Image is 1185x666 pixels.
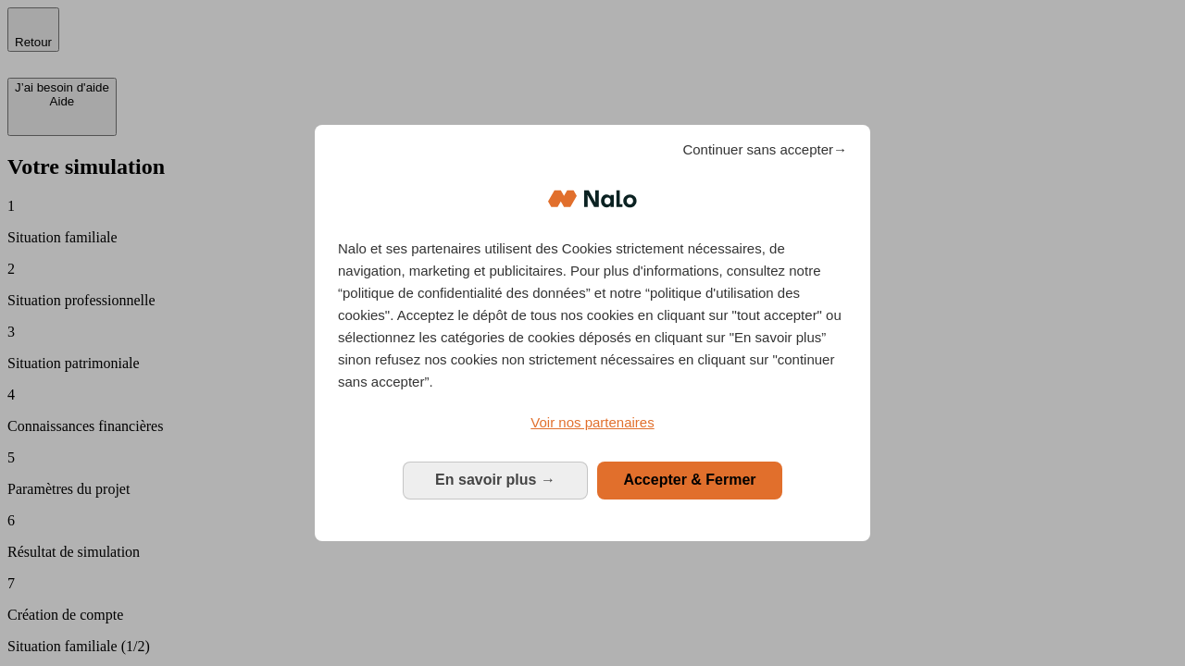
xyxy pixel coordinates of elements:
p: Nalo et ses partenaires utilisent des Cookies strictement nécessaires, de navigation, marketing e... [338,238,847,393]
span: Voir nos partenaires [530,414,654,430]
img: Logo [548,171,637,227]
span: En savoir plus → [435,472,555,487]
span: Continuer sans accepter→ [682,139,847,161]
span: Accepter & Fermer [623,472,755,487]
a: Voir nos partenaires [338,412,847,434]
button: Accepter & Fermer: Accepter notre traitement des données et fermer [597,462,782,499]
button: En savoir plus: Configurer vos consentements [403,462,588,499]
div: Bienvenue chez Nalo Gestion du consentement [315,125,870,540]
